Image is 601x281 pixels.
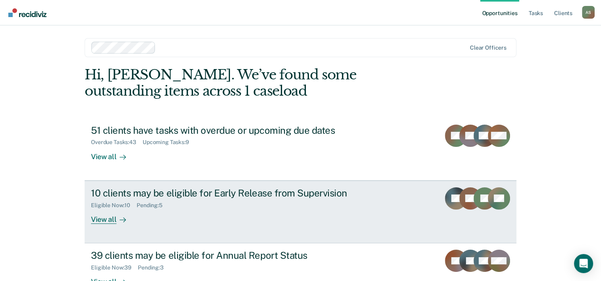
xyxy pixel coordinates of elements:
[137,202,169,209] div: Pending : 5
[470,44,506,51] div: Clear officers
[582,6,595,19] div: A S
[91,146,135,161] div: View all
[574,254,593,273] div: Open Intercom Messenger
[91,187,370,199] div: 10 clients may be eligible for Early Release from Supervision
[143,139,195,146] div: Upcoming Tasks : 9
[85,67,430,99] div: Hi, [PERSON_NAME]. We’ve found some outstanding items across 1 caseload
[8,8,46,17] img: Recidiviz
[91,208,135,224] div: View all
[138,264,170,271] div: Pending : 3
[91,264,138,271] div: Eligible Now : 39
[85,181,516,243] a: 10 clients may be eligible for Early Release from SupervisionEligible Now:10Pending:5View all
[85,118,516,181] a: 51 clients have tasks with overdue or upcoming due datesOverdue Tasks:43Upcoming Tasks:9View all
[91,139,143,146] div: Overdue Tasks : 43
[91,202,137,209] div: Eligible Now : 10
[582,6,595,19] button: Profile dropdown button
[91,250,370,261] div: 39 clients may be eligible for Annual Report Status
[91,125,370,136] div: 51 clients have tasks with overdue or upcoming due dates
